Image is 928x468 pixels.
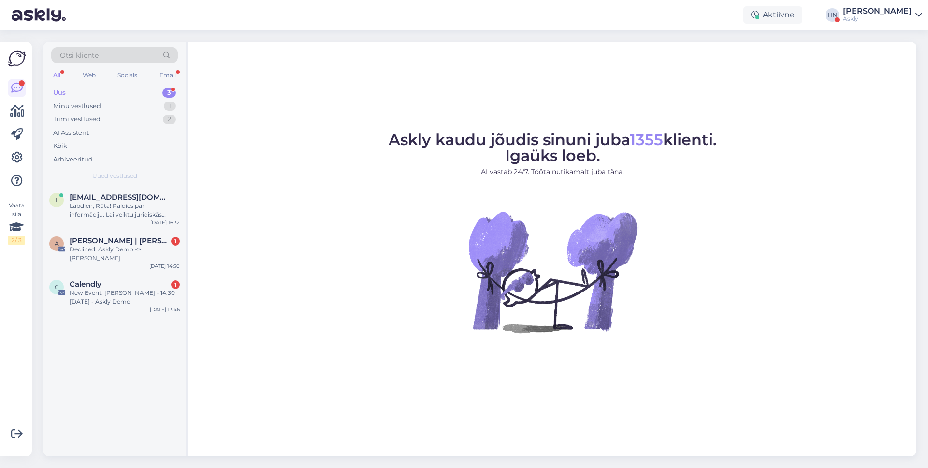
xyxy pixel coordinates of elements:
div: 3 [162,88,176,98]
img: Askly Logo [8,49,26,68]
div: All [51,69,62,82]
div: 2 / 3 [8,236,25,245]
div: [DATE] 16:32 [150,219,180,226]
span: C [55,283,59,291]
span: Uued vestlused [92,172,137,180]
div: Declined: Askly Demo <> [PERSON_NAME] [70,245,180,263]
span: i [56,196,58,204]
span: Agata Rosenberg | ROHE AUTO [70,236,170,245]
span: 1355 [630,130,663,149]
div: Askly [843,15,912,23]
p: AI vastab 24/7. Tööta nutikamalt juba täna. [389,167,717,177]
div: Aktiivne [743,6,802,24]
div: 1 [164,102,176,111]
span: Askly kaudu jõudis sinuni juba klienti. Igaüks loeb. [389,130,717,165]
div: Kõik [53,141,67,151]
a: [PERSON_NAME]Askly [843,7,922,23]
div: Web [81,69,98,82]
span: A [55,240,59,247]
span: iveikals@gmail.com [70,193,170,202]
div: [DATE] 13:46 [150,306,180,313]
div: Arhiveeritud [53,155,93,164]
div: 1 [171,280,180,289]
span: Calendly [70,280,101,289]
div: [DATE] 14:50 [149,263,180,270]
div: Tiimi vestlused [53,115,101,124]
div: Labdien, Rūta! Paldies par informāciju. Lai veiktu juridiskās adreses maiņu pēdējam rēķinam, lūdz... [70,202,180,219]
div: New Event: [PERSON_NAME] - 14:30 [DATE] - Askly Demo [70,289,180,306]
div: Uus [53,88,66,98]
div: 1 [171,237,180,246]
div: HN [826,8,839,22]
div: [PERSON_NAME] [843,7,912,15]
span: Otsi kliente [60,50,99,60]
div: Vaata siia [8,201,25,245]
div: Email [158,69,178,82]
div: Minu vestlused [53,102,101,111]
div: Socials [116,69,139,82]
div: AI Assistent [53,128,89,138]
div: 2 [163,115,176,124]
img: No Chat active [465,185,639,359]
